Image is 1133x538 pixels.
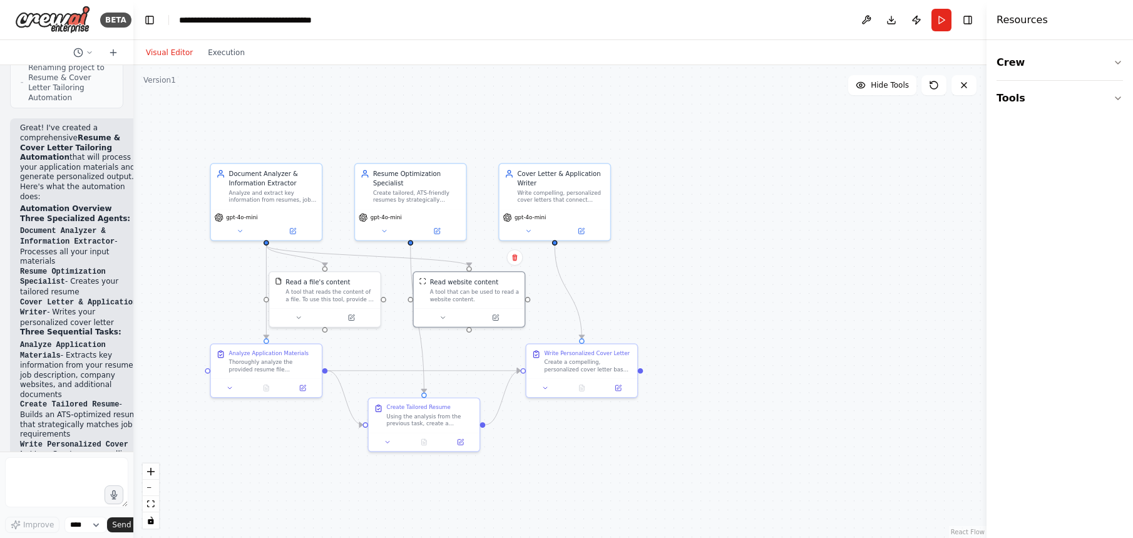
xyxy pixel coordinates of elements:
button: Send [107,517,146,532]
span: Improve [23,520,54,530]
div: Resume Optimization Specialist [373,169,461,187]
code: Write Personalized Cover Letter [20,440,128,460]
code: Resume Optimization Specialist [20,267,106,287]
div: Create Tailored ResumeUsing the analysis from the previous task, create a professionally tailored... [367,398,480,452]
div: A tool that reads the content of a file. To use this tool, provide a 'file_path' parameter with t... [285,288,375,303]
button: Open in side panel [603,383,633,393]
code: Document Analyzer & Information Extractor [20,227,115,246]
button: Click to speak your automation idea [105,485,123,504]
li: - Creates your tailored resume [20,267,145,297]
div: Document Analyzer & Information Extractor [229,169,317,187]
button: Execution [200,45,252,60]
div: Version 1 [143,75,176,85]
li: - Creates a compelling cover letter that connects your strengths to the specific role [20,440,145,480]
img: FileReadTool [275,277,282,285]
button: Open in side panel [326,313,376,323]
div: Thoroughly analyze the provided resume file ({resume_file_path}), job description ({job_descripti... [229,359,317,373]
span: Send [112,520,131,530]
button: No output available [405,437,443,447]
strong: Resume & Cover Letter Tailoring Automation [20,133,120,162]
div: Create a compelling, personalized cover letter based on the analysis and tailored resume. The let... [545,359,632,373]
div: FileReadToolRead a file's contentA tool that reads the content of a file. To use this tool, provi... [269,271,381,328]
button: Crew [997,45,1123,80]
div: Write compelling, personalized cover letters that connect candidate strengths to specific job req... [517,189,605,204]
button: No output available [563,383,601,393]
div: BETA [100,13,131,28]
strong: Three Specialized Agents: [20,214,130,223]
button: Switch to previous chat [68,45,98,60]
div: A tool that can be used to read a website content. [430,288,520,303]
button: Hide Tools [848,75,916,95]
g: Edge from 19b9ba9a-47ba-4799-b5db-22f0ccb71eb9 to 065ba907-60e3-4a9c-9086-ee6ddbec1a87 [327,366,362,430]
button: Delete node [506,249,523,266]
button: zoom in [143,463,159,480]
a: React Flow attribution [951,529,985,535]
button: Open in side panel [445,437,476,447]
g: Edge from 065ba907-60e3-4a9c-9086-ee6ddbec1a87 to 5d492e87-ea6a-4f9d-844e-8f105b0e2e5e [485,366,520,430]
h4: Resources [997,13,1048,28]
li: - Builds an ATS-optimized resume that strategically matches job requirements [20,400,145,439]
button: toggle interactivity [143,512,159,529]
div: Document Analyzer & Information ExtractorAnalyze and extract key information from resumes, job de... [210,163,322,241]
button: No output available [247,383,285,393]
div: Analyze and extract key information from resumes, job descriptions, and supporting documents (PDF... [229,189,317,204]
div: Cover Letter & Application Writer [517,169,605,187]
div: Write Personalized Cover Letter [545,349,630,357]
g: Edge from 1a19439c-6c20-4364-81fc-952827a47470 to 065ba907-60e3-4a9c-9086-ee6ddbec1a87 [406,246,429,393]
div: Write Personalized Cover LetterCreate a compelling, personalized cover letter based on the analys... [525,343,638,398]
button: zoom out [143,480,159,496]
button: Visual Editor [138,45,200,60]
button: Improve [5,517,59,533]
div: Cover Letter & Application WriterWrite compelling, personalized cover letters that connect candid... [498,163,611,241]
code: Analyze Application Materials [20,341,106,360]
button: Open in side panel [287,383,318,393]
div: Using the analysis from the previous task, create a professionally tailored resume that maximizes... [387,413,474,427]
button: Open in side panel [267,225,318,236]
g: Edge from 19b9ba9a-47ba-4799-b5db-22f0ccb71eb9 to 5d492e87-ea6a-4f9d-844e-8f105b0e2e5e [327,366,520,375]
button: Open in side panel [411,225,462,236]
li: - Processes all your input materials [20,226,145,266]
strong: Automation Overview [20,204,111,213]
span: gpt-4o-mini [371,214,402,222]
span: Hide Tools [871,80,909,90]
p: Great! I've created a comprehensive that will process your application materials and generate per... [20,123,145,202]
div: React Flow controls [143,463,159,529]
div: ScrapeWebsiteToolRead website contentA tool that can be used to read a website content. [413,271,525,328]
img: ScrapeWebsiteTool [419,277,426,285]
div: Create tailored, ATS-friendly resumes by strategically matching candidate experience with job req... [373,189,461,204]
code: Create Tailored Resume [20,400,119,409]
span: gpt-4o-mini [226,214,257,222]
div: Resume Optimization SpecialistCreate tailored, ATS-friendly resumes by strategically matching can... [354,163,467,241]
li: - Writes your personalized cover letter [20,297,145,328]
li: - Extracts key information from your resume, job description, company websites, and additional do... [20,340,145,400]
button: Open in side panel [556,225,607,236]
button: Hide left sidebar [141,11,158,29]
button: Start a new chat [103,45,123,60]
button: Hide right sidebar [959,11,977,29]
span: Renaming project to Resume & Cover Letter Tailoring Automation [28,63,113,103]
button: Open in side panel [470,313,521,323]
g: Edge from 2424eaa6-e744-4a97-b2e0-a8b54c7afc26 to 19b9ba9a-47ba-4799-b5db-22f0ccb71eb9 [262,246,270,338]
code: Cover Letter & Application Writer [20,298,137,318]
g: Edge from bfc6a5f1-dfe8-41aa-b72b-b62848814163 to 5d492e87-ea6a-4f9d-844e-8f105b0e2e5e [550,246,587,338]
g: Edge from 2424eaa6-e744-4a97-b2e0-a8b54c7afc26 to eba651fe-62e0-4a88-a749-7c02301e8cb1 [262,246,473,266]
img: Logo [15,6,90,34]
div: Read website content [430,277,498,286]
button: Tools [997,81,1123,116]
div: Read a file's content [285,277,350,286]
div: Analyze Application MaterialsThoroughly analyze the provided resume file ({resume_file_path}), jo... [210,343,322,398]
span: gpt-4o-mini [515,214,546,222]
button: fit view [143,496,159,512]
div: Create Tailored Resume [387,404,451,411]
div: Analyze Application Materials [229,349,309,357]
nav: breadcrumb [179,14,320,26]
strong: Three Sequential Tasks: [20,328,121,336]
